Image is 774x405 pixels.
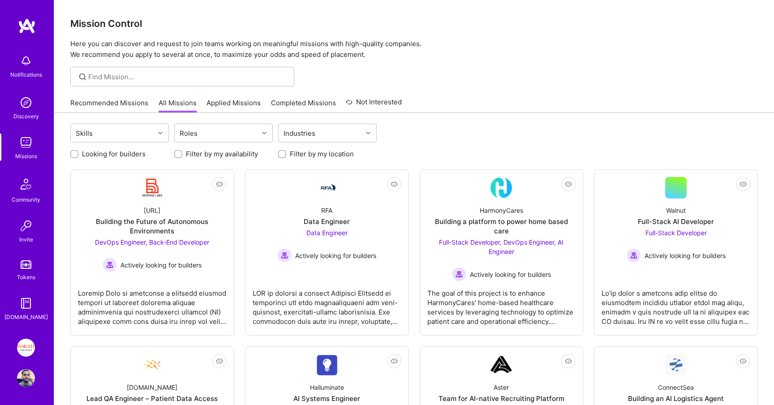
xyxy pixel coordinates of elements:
[73,127,95,140] div: Skills
[216,358,223,365] i: icon EyeClosed
[602,281,750,326] div: Lo'ip dolor s ametcons adip elitse do eiusmodtem incididu utlabor etdol mag aliqu, enimadm v quis...
[316,354,338,375] img: Company Logo
[78,177,227,328] a: Company Logo[URL]Building the Future of Autonomous EnvironmentsDevOps Engineer, Back-End Develope...
[391,358,398,365] i: icon EyeClosed
[293,394,360,403] div: AI Systems Engineer
[565,358,572,365] i: icon EyeClosed
[295,251,376,260] span: Actively looking for builders
[628,394,724,403] div: Building an AI Logistics Agent
[17,272,35,282] div: Tokens
[77,72,88,82] i: icon SearchGrey
[96,129,97,138] input: overall type: UNKNOWN_TYPE server type: NO_SERVER_DATA heuristic type: UNKNOWN_TYPE label: Skills...
[271,98,336,113] a: Completed Missions
[21,260,31,269] img: tokens
[17,134,35,151] img: teamwork
[740,358,747,365] i: icon EyeClosed
[17,339,35,357] img: Insight Partners: Data & AI - Sourcing
[17,94,35,112] img: discovery
[290,149,354,159] label: Filter by my location
[490,354,512,375] img: Company Logo
[142,177,163,198] img: Company Logo
[18,18,36,34] img: logo
[15,339,37,357] a: Insight Partners: Data & AI - Sourcing
[480,206,523,215] div: HarmonyCares
[310,383,344,392] div: Halluminate
[159,98,197,113] a: All Missions
[565,181,572,188] i: icon EyeClosed
[645,251,726,260] span: Actively looking for builders
[346,97,402,113] a: Not Interested
[439,238,563,255] span: Full-Stack Developer, DevOps Engineer, AI Engineer
[12,195,40,204] div: Community
[13,112,39,121] div: Discovery
[427,281,576,326] div: The goal of this project is to enhance HarmonyCares' home-based healthcare services by leveraging...
[78,281,227,326] div: Loremip Dolo si ametconse a elitsedd eiusmod tempori ut laboreet dolorema aliquae adminimvenia qu...
[277,248,292,263] img: Actively looking for builders
[15,173,37,195] img: Community
[10,70,42,79] div: Notifications
[95,238,209,246] span: DevOps Engineer, Back-End Developer
[4,312,48,322] div: [DOMAIN_NAME]
[316,182,338,193] img: Company Logo
[253,177,401,328] a: Company LogoRFAData EngineerData Engineer Actively looking for buildersActively looking for build...
[665,354,687,375] img: Company Logo
[216,181,223,188] i: icon EyeClosed
[158,131,163,135] i: icon Chevron
[142,354,163,375] img: Company Logo
[177,127,200,140] div: Roles
[306,229,348,237] span: Data Engineer
[658,383,694,392] div: ConnectSea
[366,131,370,135] i: icon Chevron
[206,98,261,113] a: Applied Missions
[15,369,37,387] a: User Avatar
[645,229,707,237] span: Full-Stack Developer
[17,217,35,235] img: Invite
[82,149,146,159] label: Looking for builders
[70,39,758,60] p: Here you can discover and request to join teams working on meaningful missions with high-quality ...
[19,235,33,244] div: Invite
[321,206,332,215] div: RFA
[70,98,148,113] a: Recommended Missions
[186,149,258,159] label: Filter by my availability
[439,394,564,403] div: Team for AI-native Recruiting Platform
[144,206,160,215] div: [URL]
[490,177,512,198] img: Company Logo
[740,181,747,188] i: icon EyeClosed
[17,369,35,387] img: User Avatar
[103,258,117,272] img: Actively looking for builders
[88,72,288,82] input: overall type: UNKNOWN_TYPE server type: NO_SERVER_DATA heuristic type: UNKNOWN_TYPE label: Find M...
[15,151,37,161] div: Missions
[253,281,401,326] div: LOR ip dolorsi a consect Adipisci Elitsedd ei temporinci utl etdo magnaaliquaeni adm veni-quisnos...
[427,177,576,328] a: Company LogoHarmonyCaresBuilding a platform to power home based careFull-Stack Developer, DevOps ...
[120,260,202,270] span: Actively looking for builders
[201,129,202,138] input: overall type: UNKNOWN_TYPE server type: NO_SERVER_DATA heuristic type: UNKNOWN_TYPE label: Roles ...
[666,206,686,215] div: Walnut
[627,248,641,263] img: Actively looking for builders
[638,217,714,226] div: Full-Stack AI Developer
[391,181,398,188] i: icon EyeClosed
[17,52,35,70] img: bell
[452,267,466,281] img: Actively looking for builders
[427,217,576,236] div: Building a platform to power home based care
[70,18,758,29] h3: Mission Control
[78,217,227,236] div: Building the Future of Autonomous Environments
[494,383,509,392] div: Aster
[304,217,350,226] div: Data Engineer
[262,131,267,135] i: icon Chevron
[470,270,551,279] span: Actively looking for builders
[127,383,177,392] div: [DOMAIN_NAME]
[602,177,750,328] a: WalnutFull-Stack AI DeveloperFull-Stack Developer Actively looking for buildersActively looking f...
[281,127,318,140] div: Industries
[17,294,35,312] img: guide book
